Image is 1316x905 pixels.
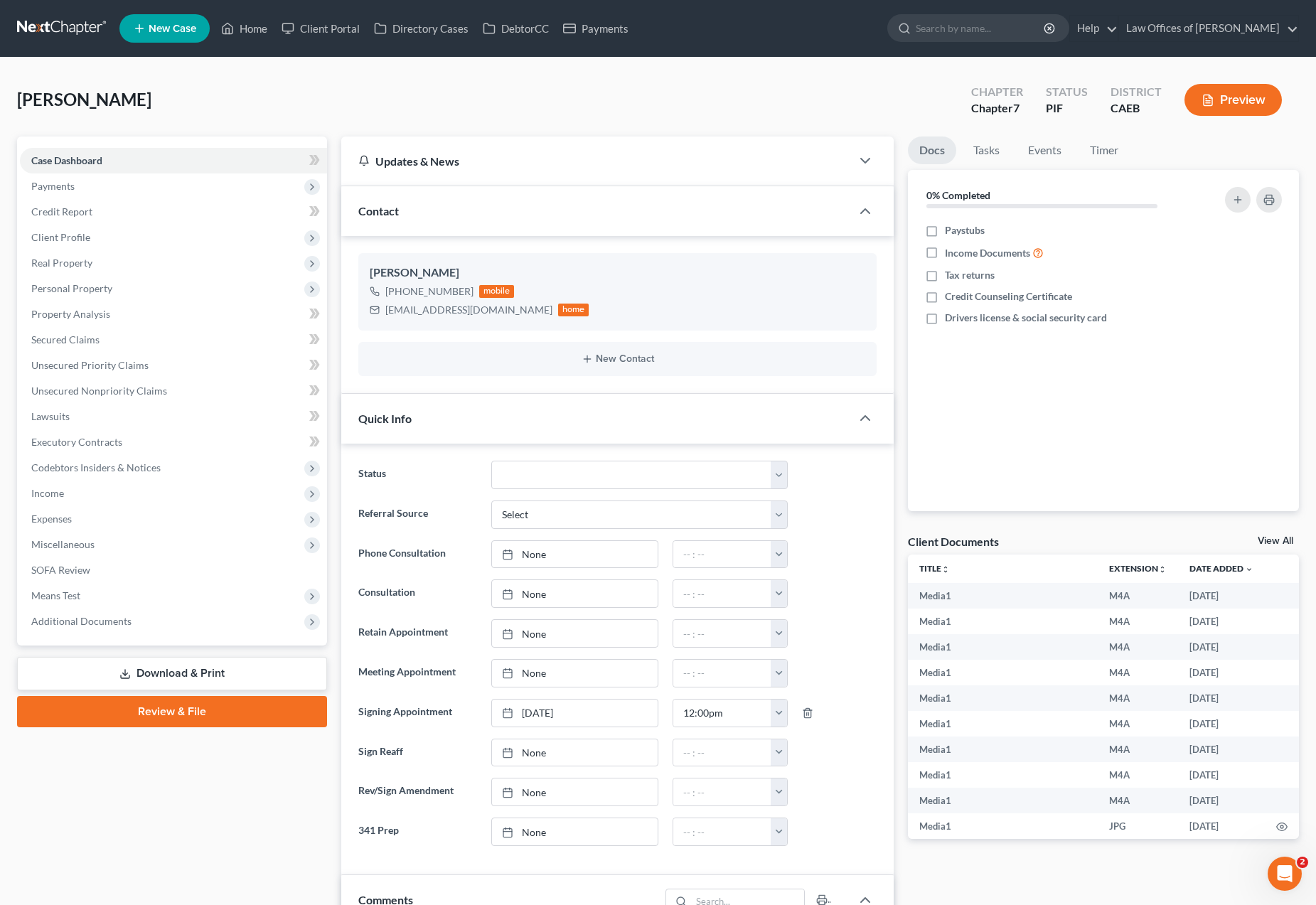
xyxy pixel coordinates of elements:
a: Unsecured Nonpriority Claims [20,378,327,404]
span: Unsecured Nonpriority Claims [31,385,167,397]
a: Docs [908,136,956,164]
a: None [492,739,658,766]
label: Sign Reaff [351,739,484,767]
a: Payments [556,16,636,41]
a: Date Added expand_more [1189,563,1253,574]
input: -- : -- [673,818,771,845]
label: Status [351,461,484,489]
label: Phone Consultation [351,540,484,569]
td: M4A [1098,583,1178,609]
div: Updates & News [358,154,835,168]
span: Expenses [31,513,72,525]
span: Lawsuits [31,410,70,422]
strong: 0% Completed [926,189,990,201]
label: 341 Prep [351,818,484,846]
a: Help [1070,16,1118,41]
iframe: Intercom live chat [1268,857,1302,891]
td: Media1 [908,788,1098,813]
a: DebtorCC [476,16,556,41]
span: Tax returns [945,268,995,282]
i: unfold_more [941,565,950,574]
td: Media1 [908,634,1098,660]
div: mobile [479,285,515,298]
a: None [492,541,658,568]
div: CAEB [1111,100,1162,117]
span: 2 [1297,857,1308,868]
td: M4A [1098,660,1178,685]
span: Secured Claims [31,333,100,346]
input: -- : -- [673,660,771,687]
input: -- : -- [673,580,771,607]
a: None [492,818,658,845]
td: [DATE] [1178,711,1265,737]
td: M4A [1098,762,1178,788]
td: [DATE] [1178,762,1265,788]
span: Contact [358,204,399,218]
div: home [558,304,589,316]
a: Credit Report [20,199,327,225]
td: Media1 [908,660,1098,685]
div: District [1111,84,1162,100]
a: Client Portal [274,16,367,41]
input: -- : -- [673,778,771,805]
div: Client Documents [908,534,999,549]
div: [PHONE_NUMBER] [385,284,474,299]
a: Review & File [17,696,327,727]
a: Titleunfold_more [919,563,950,574]
span: Case Dashboard [31,154,102,166]
span: Personal Property [31,282,112,294]
td: Media1 [908,762,1098,788]
td: [DATE] [1178,813,1265,839]
td: [DATE] [1178,685,1265,711]
a: View All [1258,536,1293,546]
label: Consultation [351,579,484,608]
span: Drivers license & social security card [945,311,1107,325]
td: M4A [1098,609,1178,634]
a: SOFA Review [20,557,327,583]
span: Credit Report [31,205,92,218]
div: Chapter [971,84,1023,100]
span: Income Documents [945,246,1030,260]
a: Tasks [962,136,1011,164]
td: [DATE] [1178,788,1265,813]
td: Media1 [908,685,1098,711]
a: None [492,660,658,687]
input: -- : -- [673,541,771,568]
td: [DATE] [1178,737,1265,762]
div: Chapter [971,100,1023,117]
div: Status [1046,84,1088,100]
span: 7 [1013,101,1020,114]
td: M4A [1098,685,1178,711]
a: Executory Contracts [20,429,327,455]
input: -- : -- [673,620,771,647]
span: New Case [149,23,196,34]
div: PIF [1046,100,1088,117]
i: expand_more [1245,565,1253,574]
a: Lawsuits [20,404,327,429]
span: Client Profile [31,231,90,243]
td: [DATE] [1178,634,1265,660]
span: [PERSON_NAME] [17,89,151,109]
a: None [492,580,658,607]
td: Media1 [908,711,1098,737]
span: Miscellaneous [31,538,95,550]
td: Media1 [908,737,1098,762]
span: Real Property [31,257,92,269]
a: Events [1017,136,1073,164]
a: Property Analysis [20,301,327,327]
span: Codebtors Insiders & Notices [31,461,161,473]
label: Referral Source [351,500,484,529]
a: [DATE] [492,700,658,727]
td: [DATE] [1178,609,1265,634]
td: M4A [1098,634,1178,660]
td: [DATE] [1178,660,1265,685]
input: Search by name... [916,15,1046,41]
a: Case Dashboard [20,148,327,173]
td: M4A [1098,737,1178,762]
a: None [492,778,658,805]
input: -- : -- [673,700,771,727]
a: Extensionunfold_more [1109,563,1167,574]
label: Meeting Appointment [351,659,484,687]
span: Unsecured Priority Claims [31,359,149,371]
span: Quick Info [358,412,412,425]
